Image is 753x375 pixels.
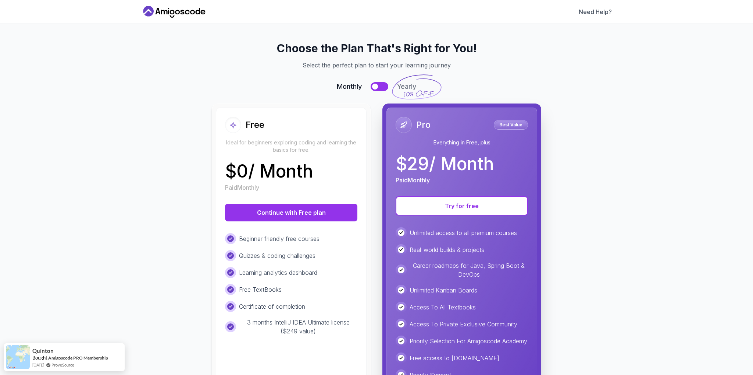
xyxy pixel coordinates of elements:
[239,318,357,336] p: 3 months IntelliJ IDEA Ultimate license ($249 value)
[410,261,528,279] p: Career roadmaps for Java, Spring Boot & DevOps
[410,303,476,312] p: Access To All Textbooks
[32,348,54,354] span: Quinton
[337,81,362,92] span: Monthly
[32,355,47,361] span: Bought
[239,251,315,260] p: Quizzes & coding challenges
[239,285,282,294] p: Free TextBooks
[396,155,494,173] p: $ 29 / Month
[410,320,517,329] p: Access To Private Exclusive Community
[410,245,484,254] p: Real-world builds & projects
[579,7,612,16] a: Need Help?
[396,196,528,215] button: Try for free
[225,183,259,192] p: Paid Monthly
[48,355,108,361] a: Amigoscode PRO Membership
[239,268,317,277] p: Learning analytics dashboard
[32,362,44,368] span: [DATE]
[6,345,30,369] img: provesource social proof notification image
[410,228,517,237] p: Unlimited access to all premium courses
[150,42,603,55] h2: Choose the Plan That's Right for You!
[150,61,603,70] p: Select the perfect plan to start your learning journey
[495,121,527,129] p: Best Value
[225,162,313,180] p: $ 0 / Month
[51,362,74,368] a: ProveSource
[396,176,430,185] p: Paid Monthly
[410,354,499,362] p: Free access to [DOMAIN_NAME]
[416,119,431,131] h2: Pro
[225,204,357,221] button: Continue with Free plan
[225,139,357,154] p: Ideal for beginners exploring coding and learning the basics for free.
[410,286,477,295] p: Unlimited Kanban Boards
[410,337,527,346] p: Priority Selection For Amigoscode Academy
[246,119,264,131] h2: Free
[396,139,528,146] p: Everything in Free, plus
[239,234,320,243] p: Beginner friendly free courses
[239,302,305,311] p: Certificate of completion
